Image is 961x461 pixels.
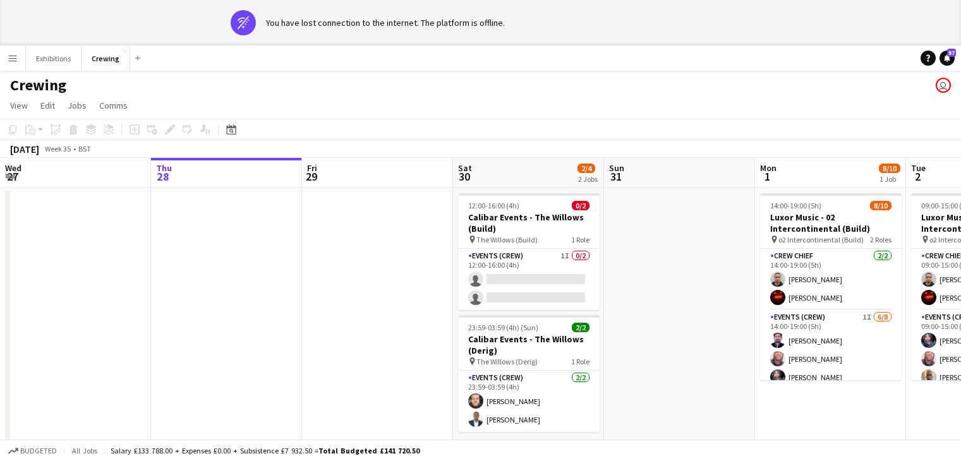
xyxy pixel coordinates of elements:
[458,371,600,432] app-card-role: Events (Crew)2/223:59-03:59 (4h)[PERSON_NAME][PERSON_NAME]
[70,446,100,455] span: All jobs
[154,169,172,184] span: 28
[609,162,624,174] span: Sun
[10,76,66,95] h1: Crewing
[770,201,821,210] span: 14:00-19:00 (5h)
[82,46,130,71] button: Crewing
[20,446,57,455] span: Budgeted
[571,357,589,366] span: 1 Role
[577,164,595,173] span: 2/4
[468,201,519,210] span: 12:00-16:00 (4h)
[266,17,505,28] div: You have lost connection to the internet. The platform is offline.
[909,169,926,184] span: 2
[40,100,55,111] span: Edit
[879,164,900,173] span: 8/10
[476,235,538,244] span: The Willows (Build)
[26,46,82,71] button: Exhibitions
[947,49,956,57] span: 57
[458,249,600,310] app-card-role: Events (Crew)1I0/212:00-16:00 (4h)
[10,100,28,111] span: View
[318,446,420,455] span: Total Budgeted £141 720.50
[870,235,891,244] span: 2 Roles
[156,162,172,174] span: Thu
[42,144,73,153] span: Week 35
[760,193,902,380] app-job-card: 14:00-19:00 (5h)8/10Luxor Music - 02 Intercontinental (Build) o2 Intercontinental (Build)2 RolesC...
[760,162,777,174] span: Mon
[936,78,951,93] app-user-avatar: Joseph Smart
[458,162,472,174] span: Sat
[99,100,128,111] span: Comms
[68,100,87,111] span: Jobs
[111,446,420,455] div: Salary £133 788.00 + Expenses £0.00 + Subsistence £7 932.50 =
[6,444,59,458] button: Budgeted
[5,97,33,114] a: View
[458,315,600,432] app-job-card: 23:59-03:59 (4h) (Sun)2/2Calibar Events - The Willows (Derig) The Willows (Derig)1 RoleEvents (Cr...
[578,174,598,184] div: 2 Jobs
[758,169,777,184] span: 1
[10,143,39,155] div: [DATE]
[458,193,600,310] app-job-card: 12:00-16:00 (4h)0/2Calibar Events - The Willows (Build) The Willows (Build)1 RoleEvents (Crew)1I0...
[607,169,624,184] span: 31
[760,249,902,310] app-card-role: Crew Chief2/214:00-19:00 (5h)[PERSON_NAME][PERSON_NAME]
[456,169,472,184] span: 30
[458,212,600,234] h3: Calibar Events - The Willows (Build)
[3,169,21,184] span: 27
[307,162,317,174] span: Fri
[94,97,133,114] a: Comms
[78,144,91,153] div: BST
[879,174,900,184] div: 1 Job
[571,235,589,244] span: 1 Role
[760,212,902,234] h3: Luxor Music - 02 Intercontinental (Build)
[5,162,21,174] span: Wed
[572,201,589,210] span: 0/2
[468,323,538,332] span: 23:59-03:59 (4h) (Sun)
[940,51,955,66] a: 57
[458,333,600,356] h3: Calibar Events - The Willows (Derig)
[911,162,926,174] span: Tue
[63,97,92,114] a: Jobs
[305,169,317,184] span: 29
[572,323,589,332] span: 2/2
[870,201,891,210] span: 8/10
[778,235,864,244] span: o2 Intercontinental (Build)
[476,357,538,366] span: The Willows (Derig)
[35,97,60,114] a: Edit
